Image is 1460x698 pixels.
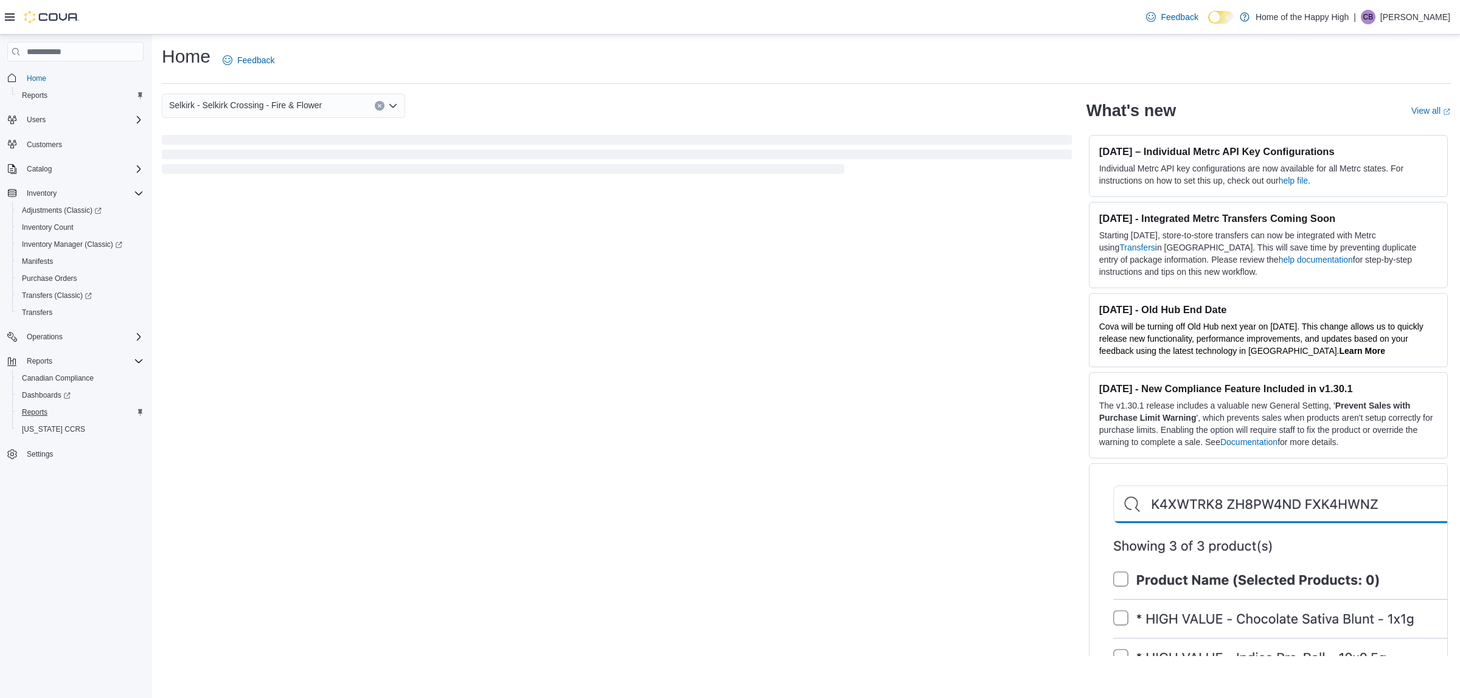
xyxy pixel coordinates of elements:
[12,253,148,270] button: Manifests
[17,288,97,303] a: Transfers (Classic)
[27,140,62,150] span: Customers
[17,271,144,286] span: Purchase Orders
[12,404,148,421] button: Reports
[1361,10,1375,24] div: Christy Brown
[1220,437,1277,447] a: Documentation
[17,271,82,286] a: Purchase Orders
[22,223,74,232] span: Inventory Count
[22,71,51,86] a: Home
[2,161,148,178] button: Catalog
[22,446,144,461] span: Settings
[22,186,144,201] span: Inventory
[1099,322,1423,356] span: Cova will be turning off Old Hub next year on [DATE]. This change allows us to quickly release ne...
[2,445,148,463] button: Settings
[22,274,77,283] span: Purchase Orders
[12,202,148,219] a: Adjustments (Classic)
[17,254,144,269] span: Manifests
[237,54,274,66] span: Feedback
[17,422,90,437] a: [US_STATE] CCRS
[17,237,127,252] a: Inventory Manager (Classic)
[1411,106,1450,116] a: View allExternal link
[22,424,85,434] span: [US_STATE] CCRS
[2,69,148,86] button: Home
[17,371,144,385] span: Canadian Compliance
[1354,10,1356,24] p: |
[1161,11,1198,23] span: Feedback
[17,88,144,103] span: Reports
[17,220,78,235] a: Inventory Count
[17,371,99,385] a: Canadian Compliance
[24,11,79,23] img: Cova
[22,91,47,100] span: Reports
[17,388,75,403] a: Dashboards
[1099,399,1437,448] p: The v1.30.1 release includes a valuable new General Setting, ' ', which prevents sales when produ...
[169,98,322,112] span: Selkirk - Selkirk Crossing - Fire & Flower
[17,305,144,320] span: Transfers
[12,87,148,104] button: Reports
[22,206,102,215] span: Adjustments (Classic)
[22,330,144,344] span: Operations
[22,137,144,152] span: Customers
[12,421,148,438] button: [US_STATE] CCRS
[1380,10,1450,24] p: [PERSON_NAME]
[12,387,148,404] a: Dashboards
[22,407,47,417] span: Reports
[17,405,52,420] a: Reports
[12,236,148,253] a: Inventory Manager (Classic)
[12,370,148,387] button: Canadian Compliance
[1099,162,1437,187] p: Individual Metrc API key configurations are now available for all Metrc states. For instructions ...
[27,449,53,459] span: Settings
[27,188,57,198] span: Inventory
[2,136,148,153] button: Customers
[17,288,144,303] span: Transfers (Classic)
[1256,10,1349,24] p: Home of the Happy High
[22,373,94,383] span: Canadian Compliance
[17,305,57,320] a: Transfers
[1141,5,1203,29] a: Feedback
[12,270,148,287] button: Purchase Orders
[27,356,52,366] span: Reports
[1279,255,1353,264] a: help documentation
[22,330,68,344] button: Operations
[27,332,63,342] span: Operations
[22,186,61,201] button: Inventory
[162,44,210,69] h1: Home
[1099,212,1437,224] h3: [DATE] - Integrated Metrc Transfers Coming Soon
[1086,101,1176,120] h2: What's new
[17,405,144,420] span: Reports
[2,353,148,370] button: Reports
[1340,346,1385,356] a: Learn More
[22,240,122,249] span: Inventory Manager (Classic)
[162,137,1072,176] span: Loading
[7,64,144,494] nav: Complex example
[22,137,67,152] a: Customers
[1443,108,1450,116] svg: External link
[218,48,279,72] a: Feedback
[1363,10,1374,24] span: CB
[22,354,144,368] span: Reports
[22,354,57,368] button: Reports
[12,287,148,304] a: Transfers (Classic)
[17,220,144,235] span: Inventory Count
[22,162,57,176] button: Catalog
[1099,303,1437,316] h3: [DATE] - Old Hub End Date
[375,101,384,111] button: Clear input
[2,185,148,202] button: Inventory
[17,88,52,103] a: Reports
[17,203,144,218] span: Adjustments (Classic)
[22,112,144,127] span: Users
[22,162,144,176] span: Catalog
[2,111,148,128] button: Users
[2,328,148,345] button: Operations
[22,291,92,300] span: Transfers (Classic)
[22,70,144,85] span: Home
[22,390,71,400] span: Dashboards
[1099,382,1437,395] h3: [DATE] - New Compliance Feature Included in v1.30.1
[1099,229,1437,278] p: Starting [DATE], store-to-store transfers can now be integrated with Metrc using in [GEOGRAPHIC_D...
[1099,145,1437,157] h3: [DATE] – Individual Metrc API Key Configurations
[27,164,52,174] span: Catalog
[27,115,46,125] span: Users
[1119,243,1155,252] a: Transfers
